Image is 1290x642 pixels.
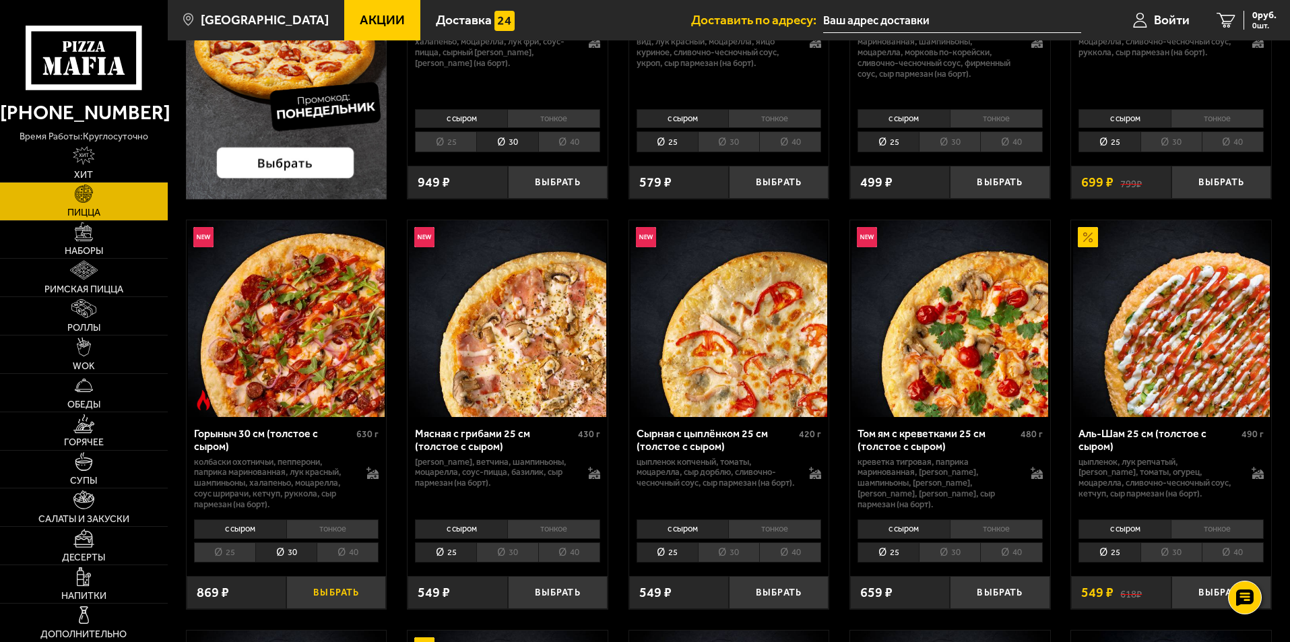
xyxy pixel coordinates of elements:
[858,26,1017,79] p: ветчина, корнишоны, паприка маринованная, шампиньоны, моцарелла, морковь по-корейски, сливочно-че...
[67,208,100,218] span: Пицца
[1078,26,1238,58] p: фарш из лосося, томаты, сыр сулугуни, моцарелла, сливочно-чесночный соус, руккола, сыр пармезан (...
[1071,220,1271,417] a: АкционныйАль-Шам 25 см (толстое с сыром)
[759,131,821,152] li: 40
[409,220,606,417] img: Мясная с грибами 25 см (толстое с сыром)
[950,109,1043,128] li: тонкое
[356,428,379,440] span: 630 г
[1078,542,1140,563] li: 25
[194,519,286,538] li: с сыром
[1202,542,1264,563] li: 40
[729,166,829,199] button: Выбрать
[74,170,93,180] span: Хит
[759,542,821,563] li: 40
[418,586,450,600] span: 549 ₽
[637,519,729,538] li: с сыром
[631,220,827,417] img: Сырная с цыплёнком 25 см (толстое с сыром)
[919,131,980,152] li: 30
[629,220,829,417] a: НовинкаСырная с цыплёнком 25 см (толстое с сыром)
[1078,427,1238,453] div: Аль-Шам 25 см (толстое с сыром)
[1171,109,1264,128] li: тонкое
[728,519,821,538] li: тонкое
[415,542,476,563] li: 25
[1171,519,1264,538] li: тонкое
[857,227,877,247] img: Новинка
[1171,576,1271,609] button: Выбрать
[858,457,1017,511] p: креветка тигровая, паприка маринованная, [PERSON_NAME], шампиньоны, [PERSON_NAME], [PERSON_NAME],...
[858,542,919,563] li: 25
[1078,131,1140,152] li: 25
[193,390,214,410] img: Острое блюдо
[950,166,1050,199] button: Выбрать
[858,109,950,128] li: с сыром
[858,131,919,152] li: 25
[858,427,1017,453] div: Том ям с креветками 25 см (толстое с сыром)
[414,227,434,247] img: Новинка
[197,586,229,600] span: 869 ₽
[728,109,821,128] li: тонкое
[67,400,100,410] span: Обеды
[1140,131,1202,152] li: 30
[61,591,106,601] span: Напитки
[415,519,507,538] li: с сыром
[1154,13,1190,26] span: Войти
[1081,586,1114,600] span: 549 ₽
[850,220,1050,417] a: НовинкаТом ям с креветками 25 см (толстое с сыром)
[1241,428,1264,440] span: 490 г
[476,131,538,152] li: 30
[476,542,538,563] li: 30
[1171,166,1271,199] button: Выбрать
[38,515,129,524] span: Салаты и закуски
[538,131,600,152] li: 40
[1078,109,1171,128] li: с сыром
[858,519,950,538] li: с сыром
[691,13,823,26] span: Доставить по адресу:
[980,542,1042,563] li: 40
[1081,176,1114,189] span: 699 ₽
[860,586,893,600] span: 659 ₽
[1120,586,1142,600] s: 618 ₽
[44,285,123,294] span: Римская пицца
[538,542,600,563] li: 40
[1073,220,1270,417] img: Аль-Шам 25 см (толстое с сыром)
[919,542,980,563] li: 30
[637,109,729,128] li: с сыром
[1078,457,1238,500] p: цыпленок, лук репчатый, [PERSON_NAME], томаты, огурец, моцарелла, сливочно-чесночный соус, кетчуп...
[637,427,796,453] div: Сырная с цыплёнком 25 см (толстое с сыром)
[823,8,1081,33] input: Ваш адрес доставки
[194,542,255,563] li: 25
[1021,428,1043,440] span: 480 г
[408,220,608,417] a: НовинкаМясная с грибами 25 см (толстое с сыром)
[639,586,672,600] span: 549 ₽
[950,519,1043,538] li: тонкое
[639,176,672,189] span: 579 ₽
[70,476,97,486] span: Супы
[194,427,354,453] div: Горыныч 30 см (толстое с сыром)
[64,438,104,447] span: Горячее
[1078,519,1171,538] li: с сыром
[415,109,507,128] li: с сыром
[698,131,759,152] li: 30
[73,362,95,371] span: WOK
[415,457,575,489] p: [PERSON_NAME], ветчина, шампиньоны, моцарелла, соус-пицца, базилик, сыр пармезан (на борт).
[508,576,608,609] button: Выбрать
[418,176,450,189] span: 949 ₽
[799,428,821,440] span: 420 г
[1252,22,1277,30] span: 0 шт.
[415,427,575,453] div: Мясная с грибами 25 см (толстое с сыром)
[637,26,796,69] p: колбаски охотничьи, куриная грудка су-вид, лук красный, моцарелла, яйцо куриное, сливочно-чесночн...
[255,542,317,563] li: 30
[62,553,105,563] span: Десерты
[578,428,600,440] span: 430 г
[317,542,379,563] li: 40
[950,576,1050,609] button: Выбрать
[436,13,492,26] span: Доставка
[194,457,354,511] p: колбаски Охотничьи, пепперони, паприка маринованная, лук красный, шампиньоны, халапеньо, моцарелл...
[508,166,608,199] button: Выбрать
[1120,176,1142,189] s: 799 ₽
[201,13,329,26] span: [GEOGRAPHIC_DATA]
[187,220,387,417] a: НовинкаОстрое блюдоГорыныч 30 см (толстое с сыром)
[1202,131,1264,152] li: 40
[286,519,379,538] li: тонкое
[494,11,515,31] img: 15daf4d41897b9f0e9f617042186c801.svg
[637,131,698,152] li: 25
